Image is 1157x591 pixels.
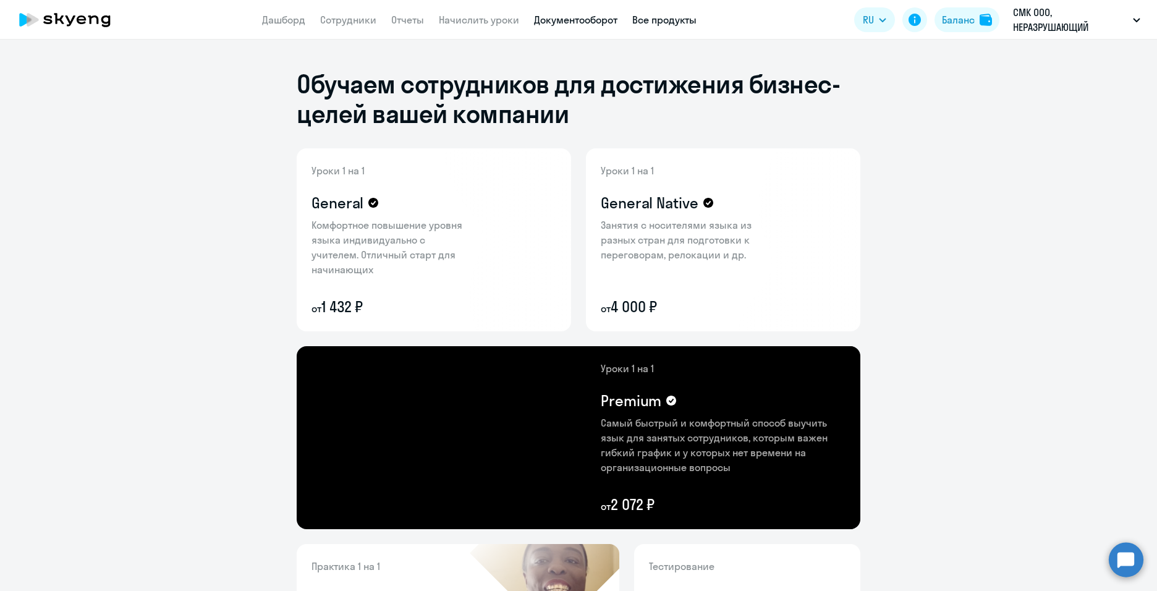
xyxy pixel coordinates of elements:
a: Документооборот [534,14,617,26]
small: от [601,302,611,315]
p: Тестирование [649,559,845,574]
a: Все продукты [632,14,697,26]
p: Уроки 1 на 1 [601,361,845,376]
p: Занятия с носителями языка из разных стран для подготовки к переговорам, релокации и др. [601,218,761,262]
p: Практика 1 на 1 [311,559,485,574]
p: Самый быстрый и комфортный способ выучить язык для занятых сотрудников, которым важен гибкий граф... [601,415,845,475]
p: Уроки 1 на 1 [311,163,472,178]
p: 4 000 ₽ [601,297,761,317]
p: 2 072 ₽ [601,495,845,514]
small: от [311,302,321,315]
p: Уроки 1 на 1 [601,163,761,178]
div: Баланс [942,12,975,27]
p: Комфортное повышение уровня языка индивидуально с учителем. Отличный старт для начинающих [311,218,472,277]
img: general-content-bg.png [297,148,483,331]
p: СМК ООО, НЕРАЗРУШАЮЩИЙ КОНТРОЛЬ, ООО [1013,5,1128,35]
a: Отчеты [391,14,424,26]
button: Балансbalance [934,7,999,32]
button: RU [854,7,895,32]
img: balance [980,14,992,26]
button: СМК ООО, НЕРАЗРУШАЮЩИЙ КОНТРОЛЬ, ООО [1007,5,1146,35]
img: premium-content-bg.png [429,346,860,529]
h4: Premium [601,391,661,410]
small: от [601,500,611,512]
a: Начислить уроки [439,14,519,26]
h4: General [311,193,363,213]
a: Сотрудники [320,14,376,26]
h4: General Native [601,193,698,213]
h1: Обучаем сотрудников для достижения бизнес-целей вашей компании [297,69,860,129]
a: Дашборд [262,14,305,26]
span: RU [863,12,874,27]
p: 1 432 ₽ [311,297,472,317]
img: general-native-content-bg.png [586,148,781,331]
